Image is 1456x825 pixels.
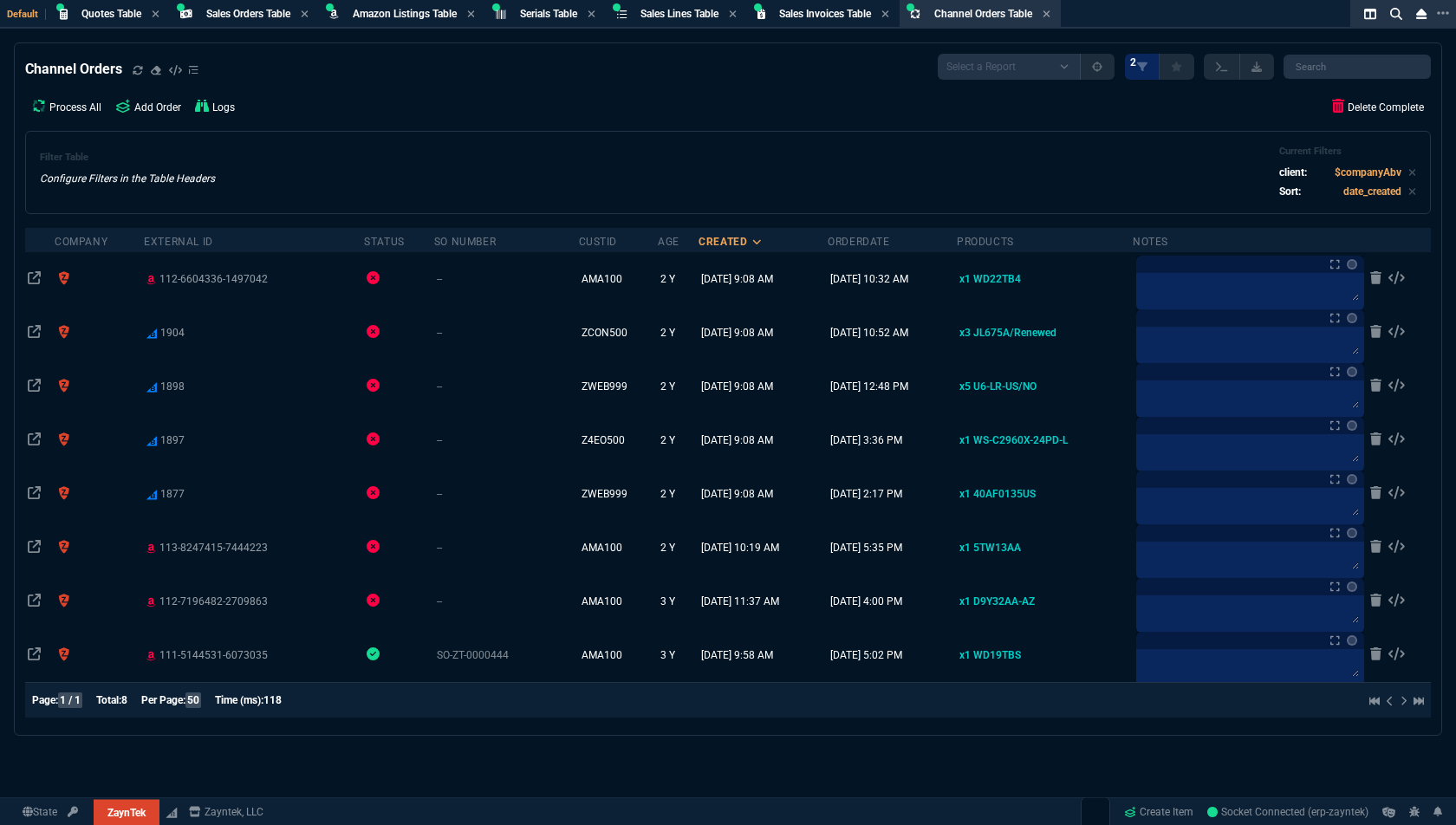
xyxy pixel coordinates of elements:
[828,306,957,360] td: [DATE] 10:52 AM
[959,486,1036,502] span: x1 40AF0135US
[1409,3,1433,24] nx-icon: Close Workbench
[640,8,718,20] span: Sales Lines Table
[582,595,622,607] span: AMA100
[699,575,828,628] td: [DATE] 11:37 AM
[301,8,309,22] nx-icon: Close Tab
[188,90,242,124] a: Logs
[828,413,957,467] td: [DATE] 3:36 PM
[959,325,1056,341] span: x3 JL675A/Renewed
[658,628,699,682] td: 3 Y
[699,413,828,467] td: [DATE] 9:08 AM
[55,235,107,249] div: company
[81,8,141,20] span: Quotes Table
[28,325,42,341] nx-icon: Open In Opposite Panel
[28,379,42,394] nx-icon: Open In Opposite Panel
[658,252,699,306] td: 2 Y
[62,804,83,820] a: API TOKEN
[437,649,509,661] span: SO-ZT-0000444
[582,649,622,661] span: AMA100
[699,628,828,682] td: [DATE] 9:58 AM
[1043,8,1050,22] nx-icon: Close Tab
[160,380,185,393] span: 1898
[959,540,1021,555] span: x1 5TW13AA
[1130,55,1136,69] span: 2
[215,694,263,706] span: Time (ms):
[160,327,185,339] span: 1904
[160,434,185,446] span: 1897
[658,467,699,521] td: 2 Y
[699,235,747,249] div: Created
[206,8,290,20] span: Sales Orders Table
[159,542,268,554] span: 113-8247415-7444223
[467,8,475,22] nx-icon: Close Tab
[1335,166,1401,179] code: $companyAbv
[959,379,1037,394] span: x5 U6-LR-US/NO
[1383,3,1409,24] nx-icon: Search
[1343,185,1401,198] code: date_created
[1325,90,1431,124] a: Delete Complete
[159,595,268,607] span: 112-7196482-2709863
[1437,5,1449,22] nx-icon: Open New Tab
[1133,235,1168,249] div: Notes
[699,467,828,521] td: [DATE] 9:08 AM
[1279,146,1416,158] h6: Current Filters
[582,488,627,500] span: ZWEB999
[881,8,889,22] nx-icon: Close Tab
[582,434,625,446] span: Z4EO500
[1279,165,1307,180] p: client:
[959,647,1021,663] span: x1 WD19TBS
[25,59,122,80] h4: Channel Orders
[28,486,42,502] nx-icon: Open In Opposite Panel
[520,8,577,20] span: Serials Table
[17,804,62,820] a: Global State
[828,521,957,575] td: [DATE] 5:35 PM
[1284,55,1431,79] input: Search
[152,8,159,22] nx-icon: Close Tab
[1279,184,1301,199] p: Sort:
[184,804,269,820] a: msbcCompanyName
[28,540,42,555] nx-icon: Open In Opposite Panel
[959,432,1068,448] span: x1 WS-C2960X-24PD-L
[658,575,699,628] td: 3 Y
[1207,804,1368,820] a: m7xkCIGrCmQS4BnXAAFU
[58,692,82,708] span: 1 / 1
[141,694,185,706] span: Per Page:
[828,235,889,249] div: OrderDate
[108,90,188,124] a: Add Order
[699,252,828,306] td: [DATE] 9:08 AM
[25,90,108,124] a: Process All
[144,235,213,249] div: External Id
[729,8,737,22] nx-icon: Close Tab
[40,152,215,164] h6: Filter Table
[579,235,618,249] div: CustID
[353,8,457,20] span: Amazon Listings Table
[959,271,1021,287] span: x1 WD22TB4
[779,8,871,20] span: Sales Invoices Table
[160,488,185,500] span: 1877
[159,273,268,285] span: 112-6604336-1497042
[1117,799,1200,825] a: Create Item
[582,542,622,554] span: AMA100
[658,413,699,467] td: 2 Y
[828,628,957,682] td: [DATE] 5:02 PM
[96,694,121,706] span: Total:
[121,694,127,706] span: 8
[1207,806,1368,818] span: Socket Connected (erp-zayntek)
[28,271,42,287] nx-icon: Open In Opposite Panel
[40,171,215,186] p: Configure Filters in the Table Headers
[159,649,268,661] span: 111-5144531-6073035
[828,252,957,306] td: [DATE] 10:32 AM
[828,360,957,413] td: [DATE] 12:48 PM
[828,575,957,628] td: [DATE] 4:00 PM
[699,360,828,413] td: [DATE] 9:08 AM
[828,467,957,521] td: [DATE] 2:17 PM
[582,327,627,339] span: ZCON500
[959,594,1035,609] span: x1 D9Y32AA-AZ
[582,273,622,285] span: AMA100
[658,360,699,413] td: 2 Y
[588,8,595,22] nx-icon: Close Tab
[364,235,405,249] div: Status
[957,235,1014,249] div: Products
[32,694,58,706] span: Page:
[28,594,42,609] nx-icon: Open In Opposite Panel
